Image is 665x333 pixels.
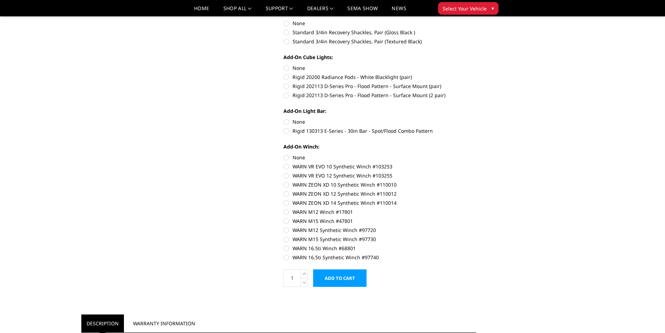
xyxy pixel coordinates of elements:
label: WARN ZEON XD 14 Synthetic Winch #110014 [283,199,476,207]
a: Support [266,6,293,16]
label: WARN M15 Winch #47801 [283,217,476,225]
label: WARN VR EVO 12 Synthetic Winch #103255 [283,172,476,179]
label: WARN VR EVO 10 Synthetic Winch #103253 [283,163,476,170]
label: WARN M12 Synthetic Winch #97720 [283,226,476,234]
label: Add-On Winch: [283,143,476,150]
label: WARN ZEON XD 10 Synthetic Winch #110010 [283,181,476,188]
label: Standard 3/4in Recovery Shackles, Pair (Textured Black) [283,38,476,45]
iframe: Chat Widget [630,299,665,333]
label: WARN ZEON XD 12 Synthetic Winch #110012 [283,190,476,197]
label: WARN M12 Winch #17801 [283,208,476,216]
a: Description [81,314,124,332]
label: Rigid 202113 D-Series Pro - Flood Pattern - Surface Mount (pair) [283,82,476,90]
button: Select Your Vehicle [438,2,498,15]
label: Rigid 20200 Radiance Pods - White Blacklight (pair) [283,73,476,81]
label: Add-On Cube Lights: [283,53,476,61]
a: SEMA Show [347,6,378,16]
span: ▾ [492,5,494,12]
label: None [283,154,476,161]
label: Rigid 130313 E-Series - 30in Bar - Spot/Flood Combo Pattern [283,127,476,135]
label: None [283,20,476,27]
label: WARN 16.5ti Winch #68801 [283,245,476,252]
label: None [283,118,476,125]
a: News [392,6,406,16]
input: Add to Cart [313,269,367,287]
label: Standard 3/4in Recovery Shackles, Pair (Gloss Black ) [283,29,476,36]
label: Rigid 202113 D-Series Pro - Flood Pattern - Surface Mount (2 pair) [283,92,476,99]
label: WARN 16.5ti Synthetic Winch #97740 [283,254,476,261]
label: None [283,64,476,72]
label: Add-On Light Bar: [283,107,476,115]
span: Select Your Vehicle [443,5,487,12]
a: shop all [223,6,252,16]
label: WARN M15 Synthetic Winch #97730 [283,236,476,243]
a: Warranty Information [128,314,200,332]
a: Home [194,6,209,16]
a: Dealers [307,6,334,16]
